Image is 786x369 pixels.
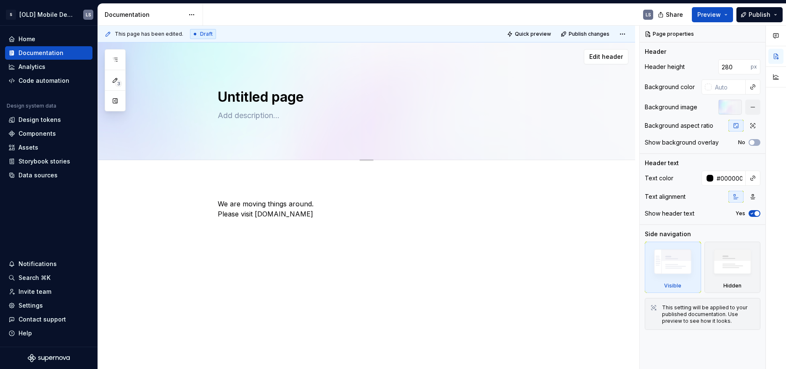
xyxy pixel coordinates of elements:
span: This page has been edited. [115,31,183,37]
a: Code automation [5,74,92,87]
textarea: Untitled page [216,87,534,107]
button: Help [5,327,92,340]
div: Assets [18,143,38,152]
button: Search ⌘K [5,271,92,285]
div: Header text [645,159,679,167]
div: [OLD] Mobile Design System [19,11,73,19]
a: Settings [5,299,92,312]
button: Share [654,7,688,22]
svg: Supernova Logo [28,354,70,362]
a: Analytics [5,60,92,74]
span: Preview [697,11,721,19]
div: Settings [18,301,43,310]
div: Documentation [18,49,63,57]
div: Background image [645,103,697,111]
div: Analytics [18,63,45,71]
div: Show header text [645,209,694,218]
input: Auto [713,171,746,186]
div: Hidden [704,242,761,293]
button: Publish changes [558,28,613,40]
div: Visible [664,282,681,289]
div: Invite team [18,287,51,296]
span: Edit header [589,53,623,61]
div: Documentation [105,11,184,19]
button: Edit header [584,49,628,64]
a: Design tokens [5,113,92,127]
a: Home [5,32,92,46]
a: Data sources [5,169,92,182]
div: Data sources [18,171,58,179]
a: Invite team [5,285,92,298]
div: S [6,10,16,20]
p: We are moving things around. Please visit [DOMAIN_NAME] [218,199,535,219]
div: Design tokens [18,116,61,124]
div: Code automation [18,76,69,85]
a: Components [5,127,92,140]
div: Home [18,35,35,43]
div: Header [645,47,666,56]
span: Quick preview [515,31,551,37]
div: Search ⌘K [18,274,50,282]
div: Design system data [7,103,56,109]
div: Visible [645,242,701,293]
div: LS [86,11,91,18]
div: Text alignment [645,192,686,201]
a: Storybook stories [5,155,92,168]
a: Documentation [5,46,92,60]
button: S[OLD] Mobile Design SystemLS [2,5,96,24]
span: Draft [200,31,213,37]
div: Components [18,129,56,138]
button: Publish [736,7,783,22]
div: Text color [645,174,673,182]
div: Background color [645,83,695,91]
div: Side navigation [645,230,691,238]
div: Background aspect ratio [645,121,713,130]
button: Notifications [5,257,92,271]
div: Header height [645,63,685,71]
span: Publish changes [569,31,609,37]
div: Notifications [18,260,57,268]
span: Share [666,11,683,19]
label: Yes [736,210,745,217]
a: Assets [5,141,92,154]
div: LS [646,11,651,18]
div: Contact support [18,315,66,324]
div: Storybook stories [18,157,70,166]
input: Auto [718,59,751,74]
input: Auto [712,79,746,95]
span: Publish [749,11,770,19]
label: No [738,139,745,146]
div: This setting will be applied to your published documentation. Use preview to see how it looks. [662,304,755,324]
div: Hidden [723,282,741,289]
button: Quick preview [504,28,555,40]
button: Preview [692,7,733,22]
p: px [751,63,757,70]
div: Show background overlay [645,138,719,147]
span: 3 [115,80,122,87]
div: Help [18,329,32,337]
button: Contact support [5,313,92,326]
